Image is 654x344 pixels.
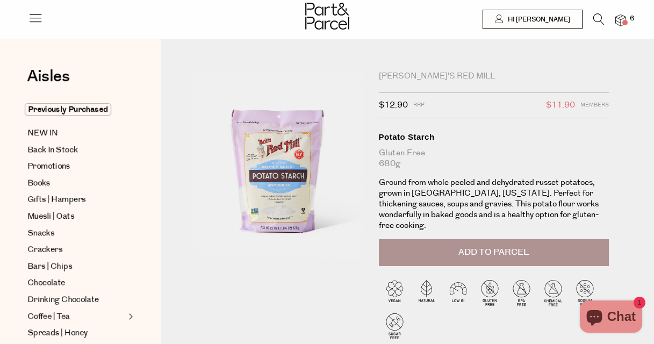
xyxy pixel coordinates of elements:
[505,15,570,24] span: Hi [PERSON_NAME]
[27,293,99,306] span: Drinking Chocolate
[27,260,125,273] a: Bars | Chips
[27,193,85,206] span: Gifts | Hampers
[27,210,125,223] a: Muesli | Oats
[27,310,125,323] a: Coffee | Tea
[27,277,65,290] span: Chocolate
[379,277,411,309] img: P_P-ICONS-Live_Bec_V11_Vegan.svg
[442,277,474,309] img: P_P-ICONS-Live_Bec_V11_Low_Gi.svg
[506,277,537,309] img: P_P-ICONS-Live_Bec_V11_BPA_Free.svg
[379,98,408,112] span: $12.90
[27,277,125,290] a: Chocolate
[27,227,54,240] span: Snacks
[627,14,637,24] span: 6
[27,293,125,306] a: Drinking Chocolate
[305,3,349,30] img: Part&Parcel
[379,310,411,342] img: P_P-ICONS-Live_Bec_V11_Sugar_Free.svg
[577,300,645,335] inbox-online-store-chat: Shopify online store chat
[537,277,569,309] img: P_P-ICONS-Live_Bec_V11_Chemical_Free.svg
[580,98,609,112] span: Members
[27,177,50,190] span: Books
[615,15,626,26] a: 6
[27,64,70,88] span: Aisles
[27,160,125,173] a: Promotions
[413,98,425,112] span: RRP
[379,239,609,266] button: Add to Parcel
[27,327,125,340] a: Spreads | Honey
[474,277,506,309] img: P_P-ICONS-Live_Bec_V11_Gluten_Free.svg
[25,103,111,116] span: Previously Purchased
[27,193,125,206] a: Gifts | Hampers
[27,144,78,156] span: Back In Stock
[379,71,609,82] div: [PERSON_NAME]'s Red Mill
[27,243,62,256] span: Crackers
[483,10,583,29] a: Hi [PERSON_NAME]
[27,144,125,156] a: Back In Stock
[411,277,442,309] img: P_P-ICONS-Live_Bec_V11_Natural.svg
[546,98,575,112] span: $11.90
[27,160,70,173] span: Promotions
[126,310,133,323] button: Expand/Collapse Coffee | Tea
[379,177,609,231] p: Ground from whole peeled and dehydrated russet potatoes, grown in [GEOGRAPHIC_DATA], [US_STATE]. ...
[27,260,72,273] span: Bars | Chips
[458,246,529,259] span: Add to Parcel
[27,243,125,256] a: Crackers
[27,127,125,140] a: NEW IN
[27,310,70,323] span: Coffee | Tea
[379,148,609,169] div: Gluten Free 680g
[27,327,88,340] span: Spreads | Honey
[27,177,125,190] a: Books
[27,227,125,240] a: Snacks
[27,127,58,140] span: NEW IN
[27,103,125,116] a: Previously Purchased
[193,71,362,270] img: Potato Starch
[27,68,70,95] a: Aisles
[569,277,601,309] img: P_P-ICONS-Live_Bec_V11_Sodium_Free.svg
[379,132,609,142] div: Potato Starch
[27,210,74,223] span: Muesli | Oats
